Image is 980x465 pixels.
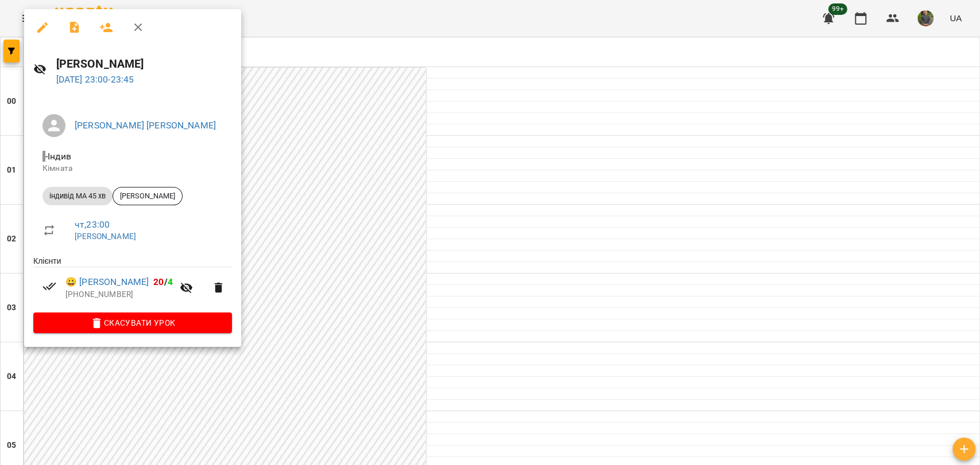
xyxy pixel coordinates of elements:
[113,191,182,201] span: [PERSON_NAME]
[33,255,232,312] ul: Клієнти
[65,289,173,300] p: [PHONE_NUMBER]
[42,279,56,293] svg: Візит сплачено
[42,151,73,162] span: - Індив
[56,74,134,85] a: [DATE] 23:00-23:45
[42,191,113,201] span: індивід МА 45 хв
[113,187,183,205] div: [PERSON_NAME]
[56,55,233,73] h6: [PERSON_NAME]
[75,120,216,131] a: [PERSON_NAME] [PERSON_NAME]
[168,276,173,287] span: 4
[75,219,110,230] a: чт , 23:00
[153,276,164,287] span: 20
[42,163,223,174] p: Кімната
[153,276,173,287] b: /
[65,275,149,289] a: 😀 [PERSON_NAME]
[75,232,136,241] a: [PERSON_NAME]
[33,312,232,333] button: Скасувати Урок
[42,316,223,330] span: Скасувати Урок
